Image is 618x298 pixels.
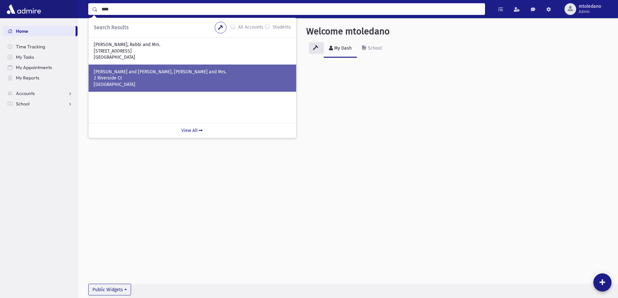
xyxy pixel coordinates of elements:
h3: Welcome mtoledano [306,26,390,37]
label: Students [273,24,291,31]
span: Home [16,28,28,34]
p: [GEOGRAPHIC_DATA] [94,81,291,88]
span: My Reports [16,75,39,81]
a: School [357,40,387,58]
div: My Dash [333,45,352,51]
a: My Dash [324,40,357,58]
span: mtoledano [579,4,601,9]
span: My Tasks [16,54,34,60]
span: Admin [579,9,601,14]
a: My Tasks [3,52,78,62]
span: Accounts [16,90,35,96]
p: [STREET_ADDRESS] [94,48,291,54]
div: School [367,45,382,51]
label: All Accounts [238,24,263,31]
p: 2 Riverside Ct [94,75,291,81]
a: Accounts [3,88,78,99]
a: My Appointments [3,62,78,73]
a: Home [3,26,76,36]
a: My Reports [3,73,78,83]
p: [GEOGRAPHIC_DATA] [94,54,291,61]
span: School [16,101,30,107]
a: School [3,99,78,109]
span: Search Results [94,24,128,30]
a: View All [89,123,296,138]
p: [PERSON_NAME] and [PERSON_NAME], [PERSON_NAME] and Mrs. [94,69,291,75]
span: My Appointments [16,65,52,70]
p: [PERSON_NAME], Rabbi and Mrs. [94,42,291,48]
input: Search [98,3,485,15]
span: Time Tracking [16,44,45,50]
a: Time Tracking [3,42,78,52]
button: Public Widgets [88,284,131,295]
img: AdmirePro [5,3,42,16]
